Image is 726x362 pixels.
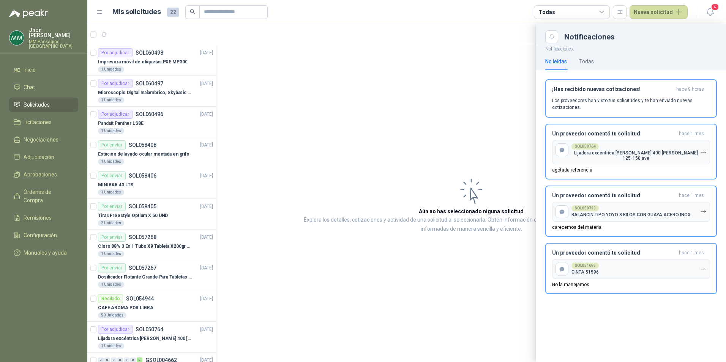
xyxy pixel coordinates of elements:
[29,27,78,38] p: Jhon [PERSON_NAME]
[24,135,58,144] span: Negociaciones
[552,225,603,230] p: carecemos del material
[552,131,676,137] h3: Un proveedor comentó tu solicitud
[9,211,78,225] a: Remisiones
[9,80,78,94] a: Chat
[564,33,717,41] div: Notificaciones
[676,86,704,93] span: hace 9 horas
[545,186,717,237] button: Un proveedor comentó tu solicitudhace 1 mes SOL050790BALANCIN TIPO YOYO 8 KILOS CON GUAYA ACERO I...
[571,143,599,150] div: SOL050764
[190,9,195,14] span: search
[679,250,704,256] span: hace 1 mes
[545,57,567,66] div: No leídas
[571,269,599,275] p: CINTA 51596
[167,8,179,17] span: 22
[9,31,24,45] img: Company Logo
[24,83,35,91] span: Chat
[536,43,726,53] p: Notificaciones
[571,205,599,211] div: SOL050790
[24,231,57,239] span: Configuración
[24,214,52,222] span: Remisiones
[552,259,710,279] button: SOL051655CINTA 51596
[552,97,710,111] p: Los proveedores han visto tus solicitudes y te han enviado nuevas cotizaciones.
[571,212,691,217] p: BALANCIN TIPO YOYO 8 KILOS CON GUAYA ACERO INOX
[545,124,717,179] button: Un proveedor comentó tu solicitudhace 1 mes SOL050764Lijadora excéntrica [PERSON_NAME] 400 [PERSO...
[9,167,78,182] a: Aprobaciones
[571,263,599,269] div: SOL051655
[9,98,78,112] a: Solicitudes
[9,150,78,164] a: Adjudicación
[579,57,594,66] div: Todas
[9,132,78,147] a: Negociaciones
[552,86,673,93] h3: ¡Has recibido nuevas cotizaciones!
[679,192,704,199] span: hace 1 mes
[552,282,589,287] p: No la manejamos
[545,30,558,43] button: Close
[24,170,57,179] span: Aprobaciones
[545,79,717,118] button: ¡Has recibido nuevas cotizaciones!hace 9 horas Los proveedores han visto tus solicitudes y te han...
[630,5,688,19] button: Nueva solicitud
[9,228,78,242] a: Configuración
[552,202,710,222] button: SOL050790BALANCIN TIPO YOYO 8 KILOS CON GUAYA ACERO INOX
[552,250,676,256] h3: Un proveedor comentó tu solicitud
[24,249,67,257] span: Manuales y ayuda
[539,8,555,16] div: Todas
[24,66,36,74] span: Inicio
[9,185,78,208] a: Órdenes de Compra
[679,131,704,137] span: hace 1 mes
[24,101,50,109] span: Solicitudes
[112,6,161,17] h1: Mis solicitudes
[571,150,700,161] p: Lijadora excéntrica [PERSON_NAME] 400 [PERSON_NAME] 125-150 ave
[24,153,54,161] span: Adjudicación
[9,63,78,77] a: Inicio
[552,192,676,199] h3: Un proveedor comentó tu solicitud
[24,188,71,205] span: Órdenes de Compra
[711,3,719,11] span: 4
[29,39,78,49] p: MM Packaging [GEOGRAPHIC_DATA]
[9,9,48,18] img: Logo peakr
[9,115,78,129] a: Licitaciones
[703,5,717,19] button: 4
[552,140,710,164] button: SOL050764Lijadora excéntrica [PERSON_NAME] 400 [PERSON_NAME] 125-150 ave
[9,246,78,260] a: Manuales y ayuda
[545,243,717,294] button: Un proveedor comentó tu solicitudhace 1 mes SOL051655CINTA 51596No la manejamos
[552,167,592,173] p: agotada referencia
[24,118,52,126] span: Licitaciones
